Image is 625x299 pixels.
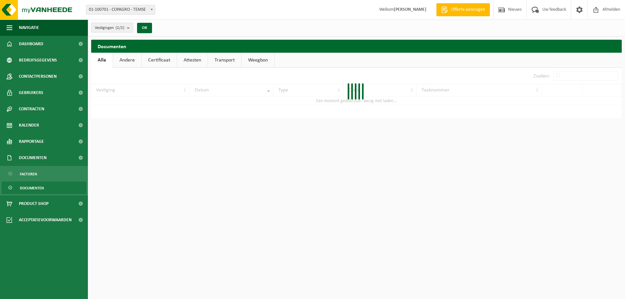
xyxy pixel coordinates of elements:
span: 01-100701 - COPAGRO - TEMSE [86,5,155,14]
span: Documenten [19,150,47,166]
span: Offerte aanvragen [450,7,487,13]
span: Acceptatievoorwaarden [19,212,72,228]
a: Andere [113,53,141,68]
a: Transport [208,53,241,68]
a: Facturen [2,168,86,180]
span: Navigatie [19,20,39,36]
a: Weegbon [242,53,274,68]
span: Product Shop [19,196,49,212]
a: Offerte aanvragen [436,3,490,16]
span: Dashboard [19,36,43,52]
button: OK [137,23,152,33]
button: Vestigingen(2/2) [91,23,133,33]
a: Attesten [177,53,208,68]
a: Certificaat [142,53,177,68]
strong: [PERSON_NAME] [394,7,426,12]
span: Contactpersonen [19,68,57,85]
span: Rapportage [19,133,44,150]
count: (2/2) [116,26,124,30]
span: Gebruikers [19,85,43,101]
span: 01-100701 - COPAGRO - TEMSE [86,5,155,15]
a: Alle [91,53,113,68]
span: Facturen [20,168,37,180]
span: Kalender [19,117,39,133]
span: Vestigingen [95,23,124,33]
a: Documenten [2,182,86,194]
h2: Documenten [91,40,622,52]
span: Contracten [19,101,44,117]
span: Bedrijfsgegevens [19,52,57,68]
span: Documenten [20,182,44,194]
